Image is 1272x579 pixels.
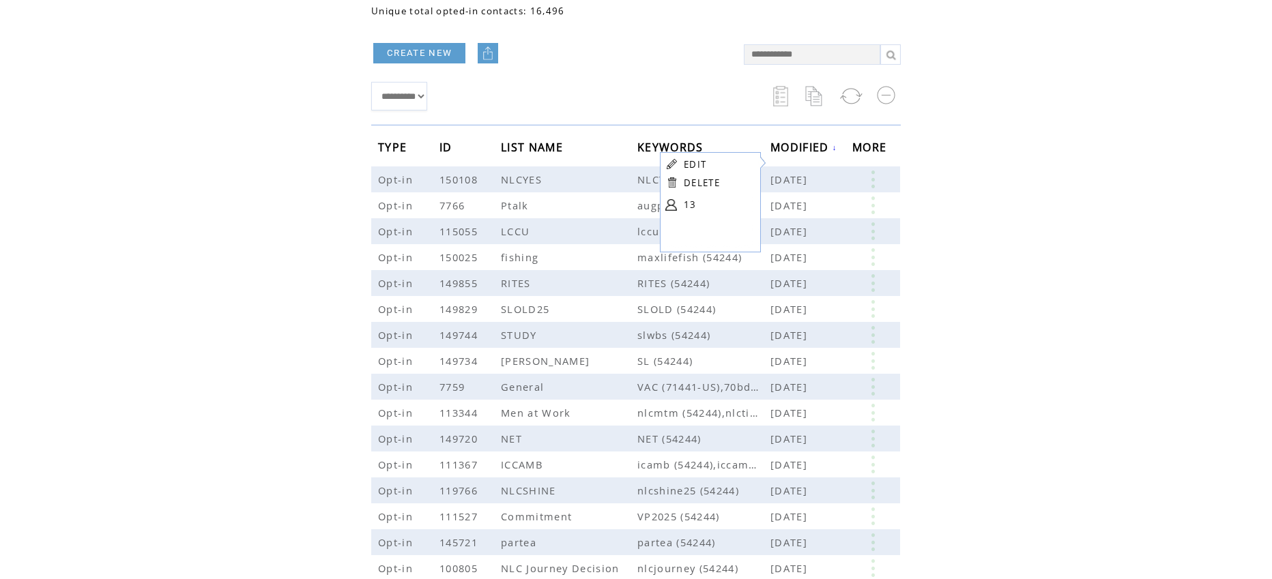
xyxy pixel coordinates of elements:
span: 150108 [439,173,481,186]
span: 113344 [439,406,481,419]
img: upload.png [481,46,495,60]
span: 150025 [439,250,481,264]
span: nlcshine25 (54244) [637,484,770,497]
span: NET (54244) [637,432,770,445]
span: icamb (54244),iccamb (54244),SLAMB (54244) [637,458,770,471]
span: [DATE] [770,432,811,445]
span: Opt-in [378,380,416,394]
span: 145721 [439,535,481,549]
span: [DATE] [770,380,811,394]
span: LCCU [501,224,533,238]
span: ICCAMB [501,458,546,471]
span: Unique total opted-in contacts: 16,496 [371,5,565,17]
span: Commitment [501,509,575,523]
span: partea (54244) [637,535,770,549]
span: [DATE] [770,224,811,238]
span: SL (54244) [637,354,770,368]
a: TYPE [378,143,410,151]
span: RITES [501,276,534,290]
span: SLOLD (54244) [637,302,770,316]
span: NET [501,432,525,445]
span: [DATE] [770,535,811,549]
span: [DATE] [770,458,811,471]
span: Opt-in [378,484,416,497]
span: 149734 [439,354,481,368]
span: Opt-in [378,173,416,186]
span: augpastors (54244),JULPA (54244),powertalk (54244),Ptalk (71441-US),SCP (54244) [637,198,770,212]
span: Opt-in [378,198,416,212]
a: EDIT [684,158,706,170]
span: [DATE] [770,173,811,186]
span: [DATE] [770,406,811,419]
span: 149855 [439,276,481,290]
span: Opt-in [378,432,416,445]
span: Opt-in [378,535,416,549]
span: Ptalk [501,198,532,212]
span: [DATE] [770,484,811,497]
span: nlcjourney (54244) [637,561,770,575]
span: STUDY [501,328,540,342]
a: ID [439,143,456,151]
span: 149720 [439,432,481,445]
span: SLOLD25 [501,302,553,316]
span: lccu (54244) [637,224,770,238]
span: Opt-in [378,561,416,575]
span: MODIFIED [770,136,833,162]
span: maxlifefish (54244) [637,250,770,264]
a: LIST NAME [501,143,566,151]
span: VP2025 (54244) [637,509,770,523]
span: Opt-in [378,224,416,238]
span: MORE [852,136,890,162]
span: [DATE] [770,302,811,316]
span: fishing [501,250,542,264]
a: MODIFIED↓ [770,143,837,151]
span: Opt-in [378,276,416,290]
a: 13 [684,194,752,215]
span: 115055 [439,224,481,238]
span: Opt-in [378,302,416,316]
span: [PERSON_NAME] [501,354,593,368]
span: NLCYES [501,173,545,186]
span: [DATE] [770,354,811,368]
span: nlcmtm (54244),nlctim (54244) [637,406,770,419]
span: 111367 [439,458,481,471]
span: TYPE [378,136,410,162]
span: 7759 [439,380,468,394]
span: [DATE] [770,250,811,264]
span: RITES (54244) [637,276,770,290]
span: [DATE] [770,328,811,342]
span: Opt-in [378,354,416,368]
span: LIST NAME [501,136,566,162]
span: 100805 [439,561,481,575]
span: VAC (71441-US),70bday (71441-US),ahlive (54244),APRFE (54244),b2sbsalon (54244),CMC23 (54244),him... [637,380,770,394]
a: KEYWORDS [637,143,707,151]
span: Opt-in [378,509,416,523]
a: DELETE [684,177,720,189]
span: [DATE] [770,509,811,523]
span: NLCSHINE [501,484,560,497]
span: partea [501,535,540,549]
span: [DATE] [770,561,811,575]
span: Opt-in [378,458,416,471]
span: Opt-in [378,328,416,342]
span: 149829 [439,302,481,316]
span: Opt-in [378,406,416,419]
span: NLCYES (54244) [637,173,770,186]
span: 7766 [439,198,468,212]
span: General [501,380,547,394]
span: slwbs (54244) [637,328,770,342]
a: CREATE NEW [373,43,465,63]
span: NLC Journey Decision [501,561,623,575]
span: [DATE] [770,198,811,212]
span: [DATE] [770,276,811,290]
span: 111527 [439,509,481,523]
span: Opt-in [378,250,416,264]
span: Men at Work [501,406,575,419]
span: 119766 [439,484,481,497]
span: 149744 [439,328,481,342]
span: ID [439,136,456,162]
span: KEYWORDS [637,136,707,162]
